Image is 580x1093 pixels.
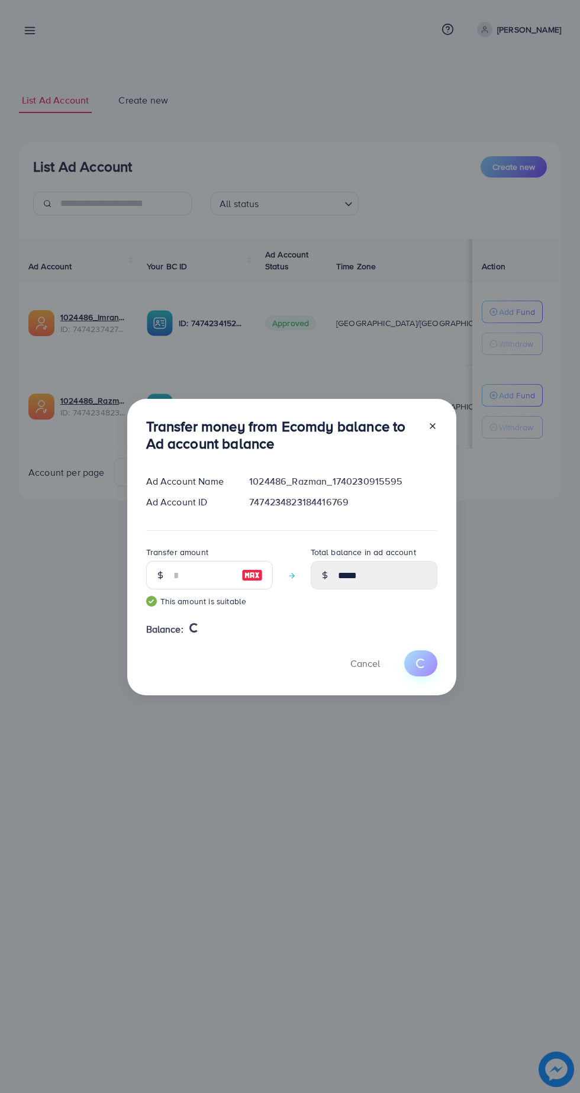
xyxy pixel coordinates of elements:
div: Ad Account ID [137,495,240,509]
button: Cancel [336,650,395,676]
div: 1024486_Razman_1740230915595 [240,475,446,488]
img: image [241,568,263,582]
div: Ad Account Name [137,475,240,488]
label: Total balance in ad account [311,546,416,558]
span: Cancel [350,657,380,670]
div: 7474234823184416769 [240,495,446,509]
small: This amount is suitable [146,595,273,607]
label: Transfer amount [146,546,208,558]
span: Balance: [146,623,183,636]
img: guide [146,596,157,607]
h3: Transfer money from Ecomdy balance to Ad account balance [146,418,418,452]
